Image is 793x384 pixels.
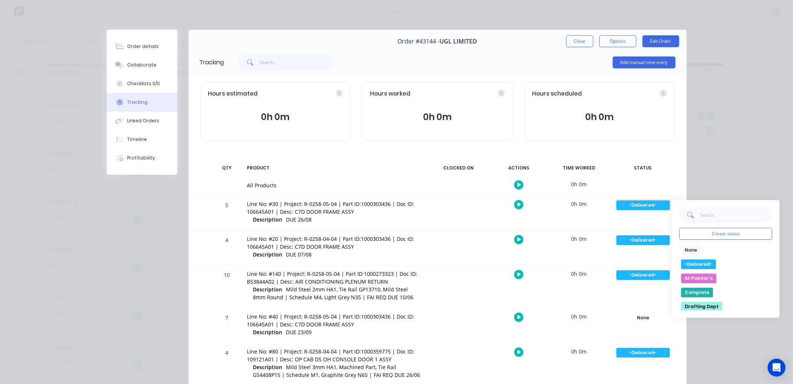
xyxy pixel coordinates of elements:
[286,329,312,336] span: DUE 23/09
[551,160,607,176] div: TIME WORKED
[613,57,676,68] button: Add manual time entry
[612,160,675,176] div: STATUS
[681,274,716,283] button: At Painter's
[286,216,312,223] span: DUE 26/08
[247,200,422,216] div: Line No: #30 | Project: R-0258-05-04 | Part ID:1000303436 | Doc ID: 106645A01 | Desc: C7D DOOR FR...
[216,197,238,230] div: 5
[616,348,670,358] button: -Delivered-
[107,37,177,56] button: Order details
[247,235,422,251] div: Line No: #20 | Project: R-0258-04-04 | Part ID:1000303436 | Doc ID: 106645A01 | Desc: C7D DOOR FR...
[208,90,258,98] span: Hours estimated
[253,363,283,371] span: Description
[247,313,422,328] div: Line No: #40 | Project: R-0258-05-04 | Part ID:1000303436 | Doc ID: 106645A01 | Desc: C7D DOOR FR...
[370,90,411,98] span: Hours worked
[253,364,420,378] span: Mild Steel 3mm HA1, Machined Part, Tie Rail GS4408P15 | Schedule M1, Graphite Grey N65 | FAI REQ ...
[642,35,679,47] button: Edit Order
[599,35,636,47] button: Options
[260,55,332,70] input: Search...
[107,130,177,149] button: Timeline
[253,328,283,336] span: Description
[200,58,224,67] div: Tracking
[247,348,422,363] div: Line No: #80 | Project: R-0258-04-04 | Part ID:1000359775 | Doc ID: 109121A01 | Desc: OP CAB DS O...
[370,110,505,124] button: 0h 0m
[616,313,670,323] button: None
[107,74,177,93] button: Checklists 0/0
[216,160,238,176] div: QTY
[679,228,772,240] button: Create status
[127,80,160,87] div: Checklists 0/0
[768,359,786,377] div: Open Intercom Messenger
[107,112,177,130] button: Linked Orders
[216,232,238,265] div: 4
[616,235,670,245] button: -Delivered-
[253,285,283,293] span: Description
[551,176,607,193] div: 0h 0m
[107,93,177,112] button: Tracking
[491,160,547,176] div: ACTIONS
[700,207,773,222] input: Search...
[107,56,177,74] button: Collaborate
[681,302,722,312] button: Drafting Dept
[127,43,159,50] div: Order details
[616,270,670,280] button: -Delivered-
[107,149,177,167] button: Profitability
[532,90,582,98] span: Hours scheduled
[216,267,238,308] div: 10
[551,343,607,360] div: 0h 0m
[127,62,157,68] div: Collaborate
[398,38,440,45] span: Order #43144 -
[216,309,238,343] div: 7
[253,251,283,258] span: Description
[431,160,487,176] div: CLOCKED ON
[616,200,670,210] button: -Delivered-
[532,110,667,124] button: 0h 0m
[243,160,426,176] div: PRODUCT
[286,251,312,258] span: DUE 07/08
[551,265,607,282] div: 0h 0m
[566,35,593,47] button: Close
[551,308,607,325] div: 0h 0m
[253,286,414,301] span: Mild Steel 2mm HA1, Tie Rail GP13710, Mild Steel 8mm Round | Schedule M4, Light Grey N35 | FAI RE...
[440,38,477,45] span: UGL LIMITED
[208,110,343,124] button: 0h 0m
[127,155,155,161] div: Profitability
[253,216,283,223] span: Description
[247,181,422,189] div: All Products
[247,270,422,285] div: Line No: #140 | Project: R-0258-05-04 | Part ID:1000273323 | Doc ID: B53844A02 | Desc: AIR CONDIT...
[551,196,607,212] div: 0h 0m
[551,230,607,247] div: 0h 0m
[681,259,716,269] button: -Delivered-
[127,136,147,143] div: Timeline
[127,117,159,124] div: Linked Orders
[681,288,713,297] button: Complete
[681,245,701,255] button: None
[127,99,148,106] div: Tracking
